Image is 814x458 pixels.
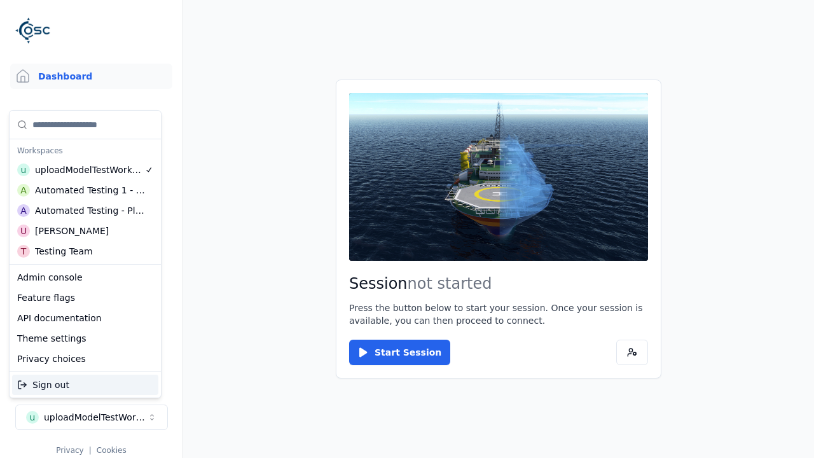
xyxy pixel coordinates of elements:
div: u [17,163,30,176]
div: Privacy choices [12,349,158,369]
div: Testing Team [35,245,93,258]
div: Suggestions [10,372,161,398]
div: Admin console [12,267,158,288]
div: [PERSON_NAME] [35,225,109,237]
div: T [17,245,30,258]
div: Suggestions [10,265,161,371]
div: Workspaces [12,142,158,160]
div: API documentation [12,308,158,328]
div: uploadModelTestWorkspace [35,163,144,176]
div: Feature flags [12,288,158,308]
div: Suggestions [10,111,161,264]
div: Theme settings [12,328,158,349]
div: Automated Testing 1 - Playwright [35,184,146,197]
div: Sign out [12,375,158,395]
div: Automated Testing - Playwright [35,204,145,217]
div: A [17,184,30,197]
div: A [17,204,30,217]
div: U [17,225,30,237]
